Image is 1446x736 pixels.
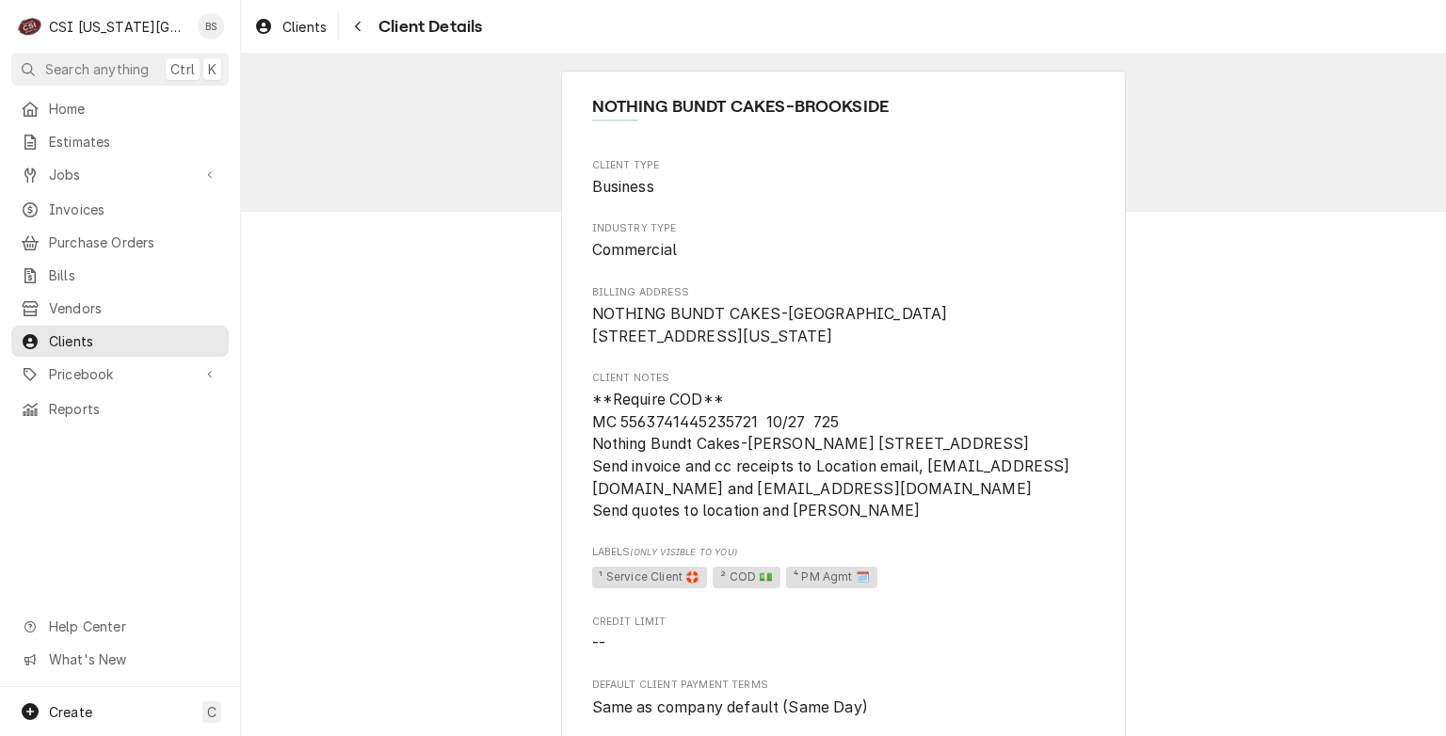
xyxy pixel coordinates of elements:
[592,176,1096,199] span: Client Type
[592,615,1096,655] div: Credit Limit
[592,564,1096,592] span: [object Object]
[49,165,191,184] span: Jobs
[592,94,1096,120] span: Name
[11,227,229,258] a: Purchase Orders
[49,364,191,384] span: Pricebook
[11,393,229,424] a: Reports
[592,371,1096,386] span: Client Notes
[11,159,229,190] a: Go to Jobs
[49,616,217,636] span: Help Center
[592,391,1070,520] span: **Require COD** MC 5563741445235721 10/27 725 Nothing Bundt Cakes-[PERSON_NAME] [STREET_ADDRESS] ...
[170,59,195,79] span: Ctrl
[592,567,708,589] span: ¹ Service Client 🛟
[45,59,149,79] span: Search anything
[282,17,327,37] span: Clients
[49,399,219,419] span: Reports
[208,59,217,79] span: K
[49,298,219,318] span: Vendors
[592,698,868,716] span: Same as company default (Same Day)
[11,359,229,390] a: Go to Pricebook
[49,331,219,351] span: Clients
[49,17,187,37] div: CSI [US_STATE][GEOGRAPHIC_DATA]
[592,545,1096,560] span: Labels
[11,644,229,675] a: Go to What's New
[49,99,219,119] span: Home
[592,545,1096,591] div: [object Object]
[49,132,219,152] span: Estimates
[592,178,654,196] span: Business
[592,632,1096,655] span: Credit Limit
[592,241,678,259] span: Commercial
[343,11,373,41] button: Navigate back
[17,13,43,40] div: CSI Kansas City's Avatar
[592,239,1096,262] span: Industry Type
[11,326,229,357] a: Clients
[49,649,217,669] span: What's New
[592,221,1096,262] div: Industry Type
[373,14,482,40] span: Client Details
[198,13,224,40] div: Brent Seaba's Avatar
[17,13,43,40] div: C
[592,371,1096,522] div: Client Notes
[11,194,229,225] a: Invoices
[11,93,229,124] a: Home
[49,265,219,285] span: Bills
[592,615,1096,630] span: Credit Limit
[592,303,1096,347] span: Billing Address
[592,634,605,652] span: --
[198,13,224,40] div: BS
[11,611,229,642] a: Go to Help Center
[11,126,229,157] a: Estimates
[49,704,92,720] span: Create
[207,702,217,722] span: C
[630,547,736,557] span: (Only Visible to You)
[592,696,1096,719] span: Default Client Payment Terms
[592,94,1096,135] div: Client Information
[592,285,1096,348] div: Billing Address
[592,158,1096,173] span: Client Type
[11,53,229,86] button: Search anythingCtrlK
[713,567,780,589] span: ² COD 💵
[592,678,1096,718] div: Default Client Payment Terms
[11,293,229,324] a: Vendors
[786,567,877,589] span: ⁴ PM Agmt 🗓️
[592,285,1096,300] span: Billing Address
[11,260,229,291] a: Bills
[592,305,948,345] span: NOTHING BUNDT CAKES-[GEOGRAPHIC_DATA] [STREET_ADDRESS][US_STATE]
[592,158,1096,199] div: Client Type
[592,221,1096,236] span: Industry Type
[592,389,1096,522] span: Client Notes
[49,200,219,219] span: Invoices
[49,232,219,252] span: Purchase Orders
[247,11,334,42] a: Clients
[592,678,1096,693] span: Default Client Payment Terms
